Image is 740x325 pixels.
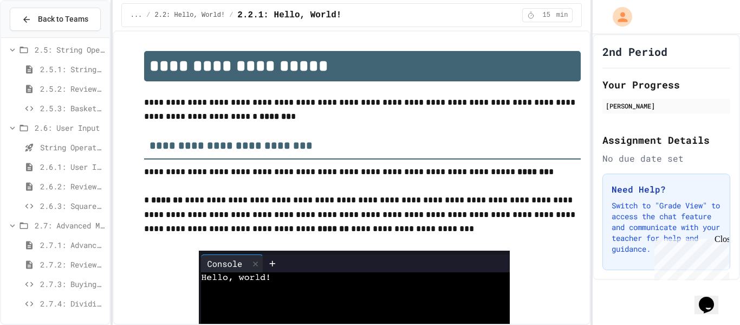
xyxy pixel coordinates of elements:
span: 2.7: Advanced Math [35,220,105,231]
iframe: chat widget [694,282,729,314]
span: / [146,11,150,20]
span: 2.7.3: Buying Basketballs [40,278,105,290]
span: 2.7.4: Dividing a Number [40,298,105,309]
h3: Need Help? [612,183,721,196]
span: 2.6.1: User Input [40,161,105,173]
span: 2.7.2: Review - Advanced Math [40,259,105,270]
span: 2.5.1: String Operators [40,63,105,75]
div: [PERSON_NAME] [606,101,727,111]
div: No due date set [602,152,730,165]
h1: 2nd Period [602,44,667,59]
span: 2.5.3: Basketballs and Footballs [40,103,105,114]
span: Back to Teams [38,14,88,25]
span: / [229,11,233,20]
p: Switch to "Grade View" to access the chat feature and communicate with your teacher for help and ... [612,200,721,254]
span: String Operators - Quiz [40,142,105,153]
span: ... [131,11,142,20]
span: 15 [538,11,555,20]
span: 2.2: Hello, World! [155,11,225,20]
span: 2.2.1: Hello, World! [237,9,341,22]
div: Chat with us now!Close [4,4,75,69]
div: My Account [601,4,635,29]
span: 2.6: User Input [35,122,105,133]
span: 2.5.2: Review - String Operators [40,83,105,94]
span: 2.6.3: Squares and Circles [40,200,105,212]
span: min [556,11,568,20]
span: 2.6.2: Review - User Input [40,181,105,192]
iframe: chat widget [650,234,729,281]
span: 2.7.1: Advanced Math [40,239,105,251]
h2: Assignment Details [602,132,730,148]
h2: Your Progress [602,77,730,92]
button: Back to Teams [10,8,101,31]
span: 2.5: String Operators [35,44,105,55]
